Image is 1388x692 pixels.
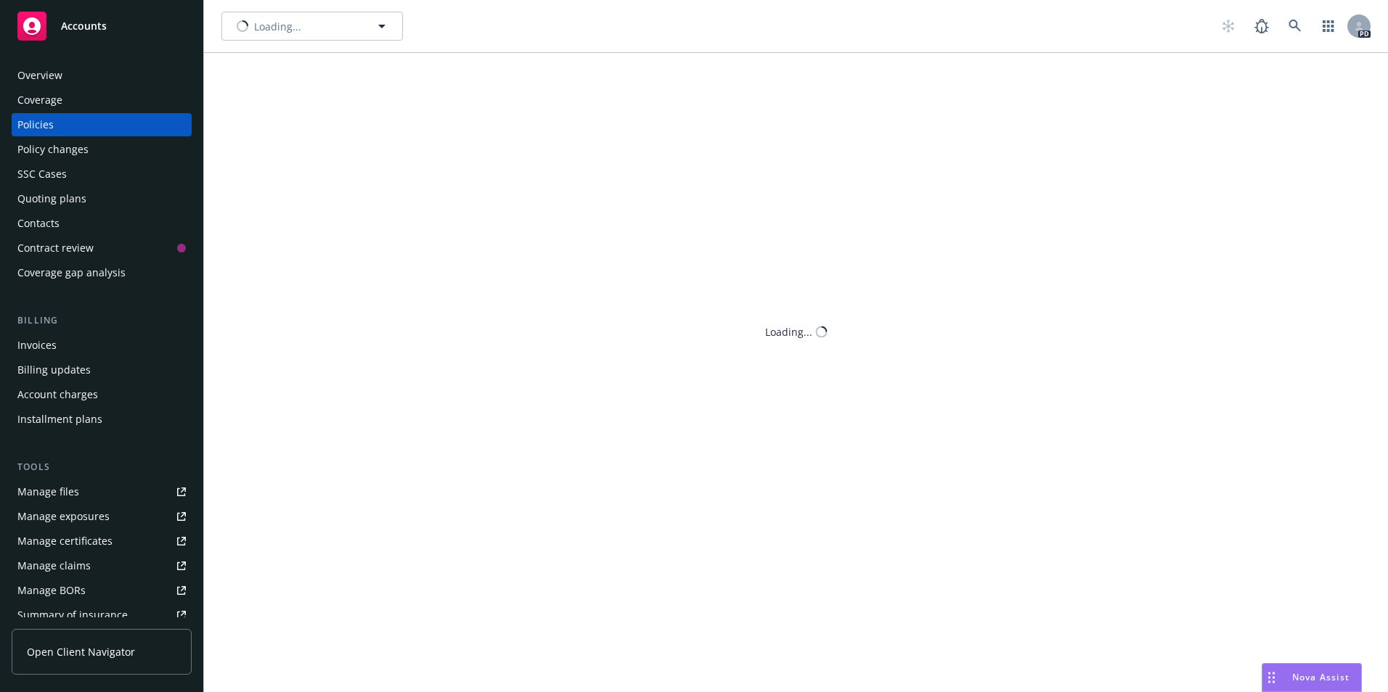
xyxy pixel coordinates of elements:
div: Manage BORs [17,579,86,602]
div: Manage certificates [17,530,113,553]
a: Switch app [1314,12,1343,41]
div: Billing [12,313,192,328]
button: Loading... [221,12,403,41]
a: Manage certificates [12,530,192,553]
div: Manage claims [17,554,91,577]
div: Contacts [17,212,60,235]
div: Coverage [17,88,62,112]
div: Drag to move [1262,664,1281,691]
div: Manage exposures [17,505,110,528]
div: Policy changes [17,138,89,161]
a: Manage BORs [12,579,192,602]
button: Nova Assist [1262,663,1362,692]
div: Account charges [17,383,98,406]
a: Policy changes [12,138,192,161]
a: Invoices [12,334,192,357]
a: Quoting plans [12,187,192,210]
div: SSC Cases [17,162,67,186]
a: Start snowing [1214,12,1243,41]
a: Policies [12,113,192,136]
div: Loading... [765,324,812,339]
div: Billing updates [17,358,91,382]
a: Manage files [12,480,192,503]
a: Contract review [12,236,192,260]
a: Installment plans [12,408,192,431]
a: Overview [12,64,192,87]
a: Manage exposures [12,505,192,528]
a: SSC Cases [12,162,192,186]
a: Search [1281,12,1310,41]
div: Summary of insurance [17,604,128,627]
span: Nova Assist [1292,671,1350,683]
div: Contract review [17,236,94,260]
a: Coverage gap analysis [12,261,192,284]
div: Policies [17,113,54,136]
a: Report a Bug [1247,12,1276,41]
a: Manage claims [12,554,192,577]
a: Coverage [12,88,192,112]
div: Manage files [17,480,79,503]
a: Summary of insurance [12,604,192,627]
a: Billing updates [12,358,192,382]
div: Quoting plans [17,187,86,210]
span: Loading... [254,19,301,34]
div: Coverage gap analysis [17,261,126,284]
a: Contacts [12,212,192,235]
div: Tools [12,460,192,474]
div: Invoices [17,334,57,357]
a: Account charges [12,383,192,406]
span: Open Client Navigator [27,644,135,659]
div: Overview [17,64,62,87]
span: Accounts [61,20,107,32]
div: Installment plans [17,408,102,431]
a: Accounts [12,6,192,46]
